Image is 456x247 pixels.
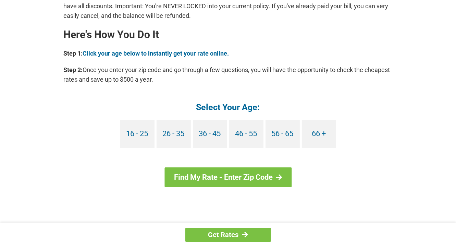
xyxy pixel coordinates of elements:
a: Get Rates [185,228,271,242]
h2: Here's How You Do It [64,29,393,40]
a: 56 - 65 [266,120,300,148]
a: Click your age below to instantly get your rate online. [83,50,229,57]
a: 46 - 55 [229,120,263,148]
p: Once you enter your zip code and go through a few questions, you will have the opportunity to che... [64,65,393,84]
a: 36 - 45 [193,120,227,148]
a: 26 - 35 [157,120,191,148]
b: Step 1: [64,50,83,57]
b: Step 2: [64,66,83,73]
h4: Select Your Age: [64,102,393,113]
a: 66 + [302,120,336,148]
h4: Select Your State: [64,222,393,233]
a: Find My Rate - Enter Zip Code [164,167,292,187]
a: 16 - 25 [120,120,155,148]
